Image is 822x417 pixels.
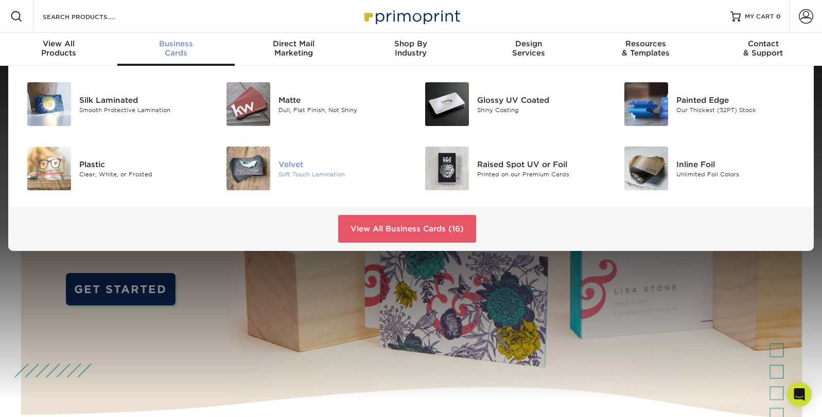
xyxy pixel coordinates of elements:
[587,33,705,66] a: Resources& Templates
[624,82,668,126] img: Painted Edge Business Cards
[676,158,801,170] div: Inline Foil
[470,33,587,66] a: DesignServices
[587,39,705,58] div: & Templates
[278,158,404,170] div: Velvet
[705,39,822,48] span: Contact
[419,142,603,194] a: Raised Spot UV or Foil Business Cards Raised Spot UV or Foil Printed on our Premium Cards
[278,105,404,114] div: Dull, Flat Finish, Not Shiny
[470,39,587,48] span: Design
[21,78,204,130] a: Silk Laminated Business Cards Silk Laminated Smooth Protective Lamination
[360,5,463,27] img: Primoprint
[338,215,476,243] a: View All Business Cards (16)
[117,33,235,66] a: BusinessCards
[220,78,404,130] a: Matte Business Cards Matte Dull, Flat Finish, Not Shiny
[117,39,235,48] span: Business
[676,105,801,114] div: Our Thickest (32PT) Stock
[705,39,822,58] div: & Support
[776,13,781,20] span: 0
[226,147,270,190] img: Velvet Business Cards
[352,39,469,58] div: Industry
[226,82,270,126] img: Matte Business Cards
[705,33,822,66] a: Contact& Support
[235,39,352,58] div: Marketing
[676,170,801,178] div: Unlimited Foil Colors
[278,94,404,105] div: Matte
[21,142,204,194] a: Plastic Business Cards Plastic Clear, White, or Frosted
[587,39,705,48] span: Resources
[676,94,801,105] div: Painted Edge
[352,33,469,66] a: Shop ByIndustry
[787,382,812,407] div: Open Intercom Messenger
[624,147,668,190] img: Inline Foil Business Cards
[79,105,204,114] div: Smooth Protective Lamination
[425,82,469,126] img: Glossy UV Coated Business Cards
[425,147,469,190] img: Raised Spot UV or Foil Business Cards
[79,170,204,178] div: Clear, White, or Frosted
[419,78,603,130] a: Glossy UV Coated Business Cards Glossy UV Coated Shiny Coating
[27,147,71,190] img: Plastic Business Cards
[477,170,602,178] div: Printed on our Premium Cards
[117,39,235,58] div: Cards
[745,12,774,21] span: MY CART
[352,39,469,48] span: Shop By
[235,39,352,48] span: Direct Mail
[278,170,404,178] div: Soft Touch Lamination
[235,33,352,66] a: Direct MailMarketing
[79,158,204,170] div: Plastic
[42,10,142,23] input: SEARCH PRODUCTS.....
[470,39,587,58] div: Services
[220,142,404,194] a: Velvet Business Cards Velvet Soft Touch Lamination
[618,78,801,130] a: Painted Edge Business Cards Painted Edge Our Thickest (32PT) Stock
[477,105,602,114] div: Shiny Coating
[618,142,801,194] a: Inline Foil Business Cards Inline Foil Unlimited Foil Colors
[477,94,602,105] div: Glossy UV Coated
[79,94,204,105] div: Silk Laminated
[477,158,602,170] div: Raised Spot UV or Foil
[27,82,71,126] img: Silk Laminated Business Cards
